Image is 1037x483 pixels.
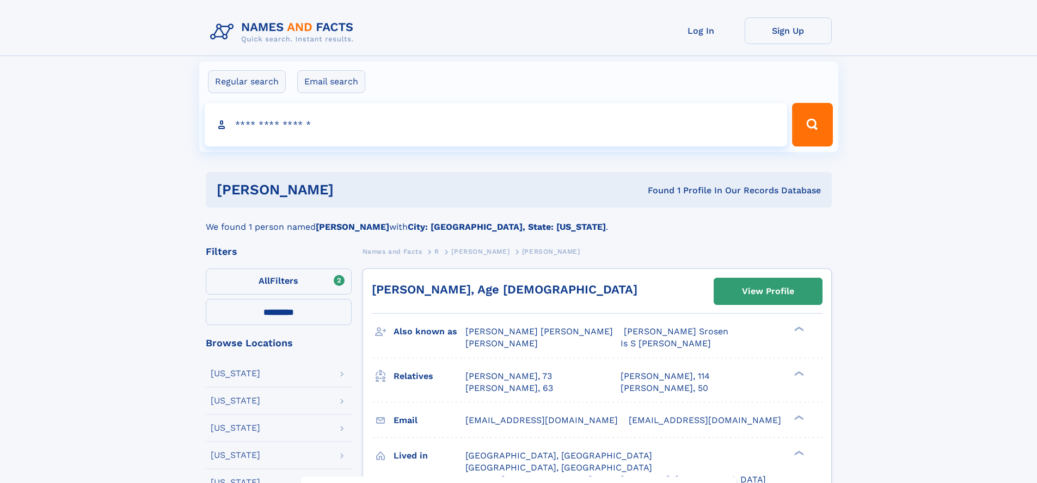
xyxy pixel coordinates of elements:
a: Names and Facts [363,244,422,258]
label: Filters [206,268,352,295]
a: [PERSON_NAME] [451,244,510,258]
span: [EMAIL_ADDRESS][DOMAIN_NAME] [465,415,618,425]
span: [PERSON_NAME] [522,248,580,255]
a: [PERSON_NAME], Age [DEMOGRAPHIC_DATA] [372,283,637,296]
h3: Relatives [394,367,465,386]
img: Logo Names and Facts [206,17,363,47]
div: ❯ [791,414,805,421]
span: Is S [PERSON_NAME] [621,338,711,349]
a: [PERSON_NAME], 73 [465,370,552,382]
a: View Profile [714,278,822,304]
div: [US_STATE] [211,451,260,460]
div: We found 1 person named with . [206,207,832,234]
div: [US_STATE] [211,424,260,432]
span: R [434,248,439,255]
b: City: [GEOGRAPHIC_DATA], State: [US_STATE] [408,222,606,232]
span: [EMAIL_ADDRESS][DOMAIN_NAME] [629,415,781,425]
a: [PERSON_NAME], 63 [465,382,553,394]
a: [PERSON_NAME], 50 [621,382,708,394]
div: Found 1 Profile In Our Records Database [490,185,821,197]
span: [PERSON_NAME] [451,248,510,255]
span: [PERSON_NAME] [465,338,538,349]
b: [PERSON_NAME] [316,222,389,232]
label: Regular search [208,70,286,93]
label: Email search [297,70,365,93]
div: Filters [206,247,352,256]
div: ❯ [791,326,805,333]
div: Browse Locations [206,338,352,348]
h3: Lived in [394,447,465,465]
span: [PERSON_NAME] [PERSON_NAME] [465,326,613,337]
a: Log In [658,17,745,44]
div: [US_STATE] [211,369,260,378]
h3: Also known as [394,322,465,341]
span: [PERSON_NAME] Srosen [624,326,728,337]
h1: [PERSON_NAME] [217,183,491,197]
div: ❯ [791,370,805,377]
span: All [259,276,270,286]
div: View Profile [742,279,794,304]
div: ❯ [791,449,805,456]
button: Search Button [792,103,832,146]
div: [US_STATE] [211,396,260,405]
h3: Email [394,411,465,430]
input: search input [205,103,788,146]
a: [PERSON_NAME], 114 [621,370,710,382]
a: Sign Up [745,17,832,44]
a: R [434,244,439,258]
span: [GEOGRAPHIC_DATA], [GEOGRAPHIC_DATA] [465,462,652,473]
span: [GEOGRAPHIC_DATA], [GEOGRAPHIC_DATA] [465,450,652,461]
